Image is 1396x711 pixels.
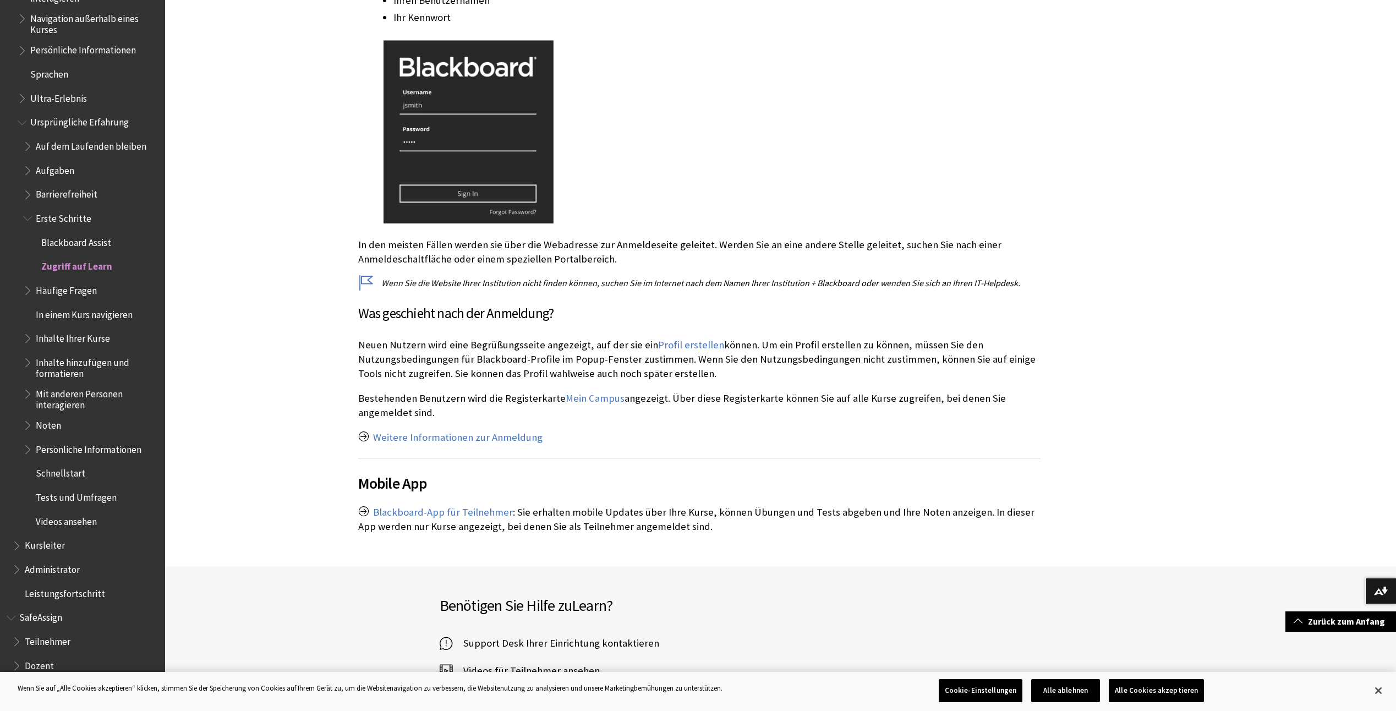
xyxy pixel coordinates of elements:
p: In den meisten Fällen werden sie über die Webadresse zur Anmeldeseite geleitet. Werden Sie an ein... [358,238,1041,266]
span: Sprachen [30,65,68,80]
span: Mit anderen Personen interagieren [36,385,157,411]
button: Alle ablehnen [1031,679,1100,702]
p: Wenn Sie die Website Ihrer Institution nicht finden können, suchen Sie im Internet nach dem Namen... [358,277,1041,289]
span: Support Desk Ihrer Einrichtung kontaktieren [452,635,659,652]
button: Cookie-Einstellungen [939,679,1023,702]
span: Administrator [25,560,80,575]
a: Weitere Informationen zur Anmeldung [373,431,543,444]
span: Teilnehmer [25,632,70,647]
span: Ultra-Erlebnis [30,89,87,104]
button: Schließen [1366,679,1390,703]
span: Inhalte Ihrer Kurse [36,329,110,344]
span: Auf dem Laufenden bleiben [36,137,146,152]
a: Profil erstellen [658,338,724,352]
span: Erste Schritte [36,209,91,224]
span: Häufige Fragen [36,281,97,296]
a: Support Desk Ihrer Einrichtung kontaktieren [440,635,659,652]
span: Videos ansehen [36,512,97,527]
span: Zugriff auf Learn [41,257,112,272]
h3: Was geschieht nach der Anmeldung? [358,303,1041,324]
span: Inhalte hinzufügen und formatieren [36,353,157,379]
span: Learn [572,595,606,615]
span: Persönliche Informationen [36,440,141,455]
button: Alle Cookies akzeptieren [1109,679,1204,702]
p: Neuen Nutzern wird eine Begrüßungsseite angezeigt, auf der sie ein können. Um ein Profil erstelle... [358,338,1041,381]
span: Kursleiter [25,537,65,551]
span: Videos für Teilnehmer ansehen [452,663,600,679]
a: Videos für Teilnehmer ansehen [440,663,600,679]
a: Mein Campus [566,392,625,405]
a: Blackboard-App für Teilnehmer [373,506,513,519]
span: In einem Kurs navigieren [36,305,133,320]
a: Zurück zum Anfang [1285,611,1396,632]
h2: Benötigen Sie Hilfe zu ? [440,594,781,617]
span: Aufgaben [36,161,74,176]
img: Student login screen for Blackboard [358,35,578,225]
span: SafeAssign [19,609,62,624]
p: : Sie erhalten mobile Updates über Ihre Kurse, können Übungen und Tests abgeben und Ihre Noten an... [358,505,1041,534]
div: Wenn Sie auf „Alle Cookies akzeptieren“ klicken, stimmen Sie der Speicherung von Cookies auf Ihre... [18,683,722,694]
h2: Mobile App [358,458,1041,495]
p: Bestehenden Benutzern wird die Registerkarte angezeigt. Über diese Registerkarte können Sie auf a... [358,391,1041,420]
li: Ihr Kennwort [393,10,1041,25]
nav: Book outline for Blackboard SafeAssign [7,609,158,699]
span: Leistungsfortschritt [25,584,105,599]
span: Barrierefreiheit [36,185,97,200]
span: Dozent [25,657,54,671]
span: Persönliche Informationen [30,41,136,56]
span: Tests und Umfragen [36,488,117,503]
span: Noten [36,416,61,431]
span: Schnellstart [36,464,85,479]
span: Ursprüngliche Erfahrung [30,113,129,128]
span: Navigation außerhalb eines Kurses [30,9,157,35]
span: Blackboard Assist [41,233,111,248]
